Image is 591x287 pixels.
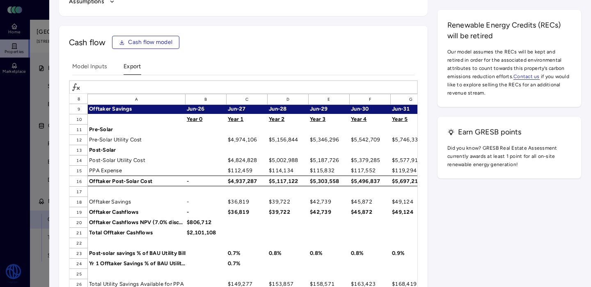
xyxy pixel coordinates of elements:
div: $5,379,285 [350,155,391,165]
div: 8 [69,93,88,104]
div: $5,697,212 [391,176,432,186]
div: $42,739 [309,207,350,217]
div: 0.7% [227,248,268,258]
div: 25 [69,268,88,279]
button: Model Inputs [72,62,107,75]
div: 23 [69,248,88,258]
div: $5,002,988 [268,155,309,165]
div: $119,294 [391,165,432,176]
div: $5,117,122 [268,176,309,186]
div: Offtaker Cashflows NPV (7.0% discount rate) [88,217,186,227]
div: $2,101,108 [186,227,227,238]
div: Year 2 [268,114,309,124]
div: 19 [69,207,88,217]
div: PPA Expense [88,165,186,176]
button: Cash flow model [112,36,179,49]
div: Pre-Solar Utility Cost [88,134,186,145]
div: Jun-31 [391,104,432,114]
div: $5,156,844 [268,134,309,145]
div: $112,459 [227,165,268,176]
div: $5,187,726 [309,155,350,165]
span: Our model assumes the RECs will be kept and retired in order for the associated environmental att... [447,48,571,97]
div: 13 [69,145,88,155]
button: Export [124,62,141,75]
div: 17 [69,186,88,197]
div: G [391,94,432,105]
div: B [186,94,227,105]
div: $4,974,106 [227,134,268,145]
div: Year 1 [227,114,268,124]
div: $4,824,828 [227,155,268,165]
div: $114,134 [268,165,309,176]
h3: Earn GRESB points [447,127,571,137]
div: 0.7% [227,258,268,268]
div: Year 5 [391,114,432,124]
div: 0.9% [391,248,432,258]
div: Year 3 [309,114,350,124]
span: Cash flow model [128,38,172,47]
div: Jun-26 [186,104,227,114]
span: Did you know? GRESB Real Estate Assessment currently awards at least 1 point for all on-site rene... [447,144,571,169]
div: 14 [69,155,88,165]
div: 24 [69,258,88,268]
div: 9 [69,104,88,114]
div: D [268,94,309,105]
div: 0.8% [268,248,309,258]
div: $4,937,287 [227,176,268,186]
div: $5,346,296 [309,134,350,145]
div: Post-Solar Utility Cost [88,155,186,165]
div: Pre-Solar [88,124,186,134]
div: $5,496,837 [350,176,391,186]
div: - [186,207,227,217]
div: F [350,94,391,105]
div: 0.8% [350,248,391,258]
div: $5,746,337 [391,134,432,145]
div: 15 [69,165,88,176]
div: 10 [69,114,88,124]
div: Jun-28 [268,104,309,114]
div: Year 0 [186,114,227,124]
div: $5,542,709 [350,134,391,145]
div: Jun-29 [309,104,350,114]
div: 20 [69,217,88,227]
div: Offtaker Savings [88,197,186,207]
div: Jun-30 [350,104,391,114]
div: $45,872 [350,207,391,217]
div: $49,124 [391,207,432,217]
div: $36,819 [227,207,268,217]
div: E [309,94,350,105]
div: $39,722 [268,197,309,207]
div: 22 [69,238,88,248]
div: $5,577,918 [391,155,432,165]
div: Offtaker Savings [88,104,186,114]
div: $806,712 [186,217,227,227]
div: Post-solar savings % of BAU Utility Bill [88,248,186,258]
div: Post-Solar [88,145,186,155]
div: $39,722 [268,207,309,217]
a: Contact us [513,74,540,80]
div: Offtaker Cashflows [88,207,186,217]
div: Jun-27 [227,104,268,114]
div: 0.8% [309,248,350,258]
div: A [88,94,186,105]
div: Year 4 [350,114,391,124]
div: - [186,176,227,186]
div: - [186,197,227,207]
div: C [227,94,268,105]
div: 21 [69,227,88,238]
div: $5,303,558 [309,176,350,186]
div: Offtaker Post-Solar Cost [88,176,186,186]
div: $45,872 [350,197,391,207]
div: $49,124 [391,197,432,207]
div: $115,832 [309,165,350,176]
div: 16 [69,176,88,186]
h3: Renewable Energy Credits (RECs) will be retired [447,20,571,41]
div: 12 [69,134,88,145]
div: Yr 1 Offtaker Savings % of BAU Utility Bill [88,258,186,268]
div: $42,739 [309,197,350,207]
div: $117,552 [350,165,391,176]
div: 11 [69,124,88,134]
div: Total Offtaker Cashflows [88,227,186,238]
div: 18 [69,197,88,207]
